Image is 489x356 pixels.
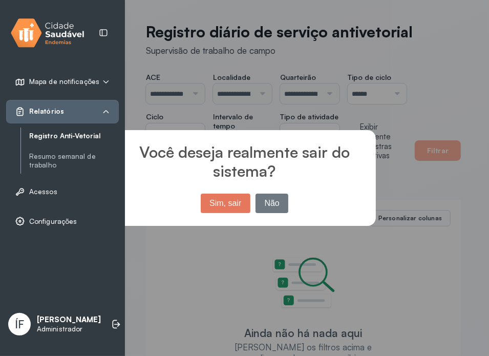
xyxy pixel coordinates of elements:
[11,16,84,50] img: logo.svg
[29,107,64,116] span: Relatórios
[114,130,376,181] h2: Você deseja realmente sair do sistema?
[29,77,99,86] span: Mapa de notificações
[29,217,77,226] span: Configurações
[256,194,289,213] button: Não
[29,132,119,140] a: Registro Anti-Vetorial
[29,187,57,196] span: Acessos
[29,152,119,170] a: Resumo semanal de trabalho
[15,318,24,331] span: ÍF
[37,315,101,325] p: [PERSON_NAME]
[37,325,101,333] p: Administrador
[201,194,250,213] button: Sim, sair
